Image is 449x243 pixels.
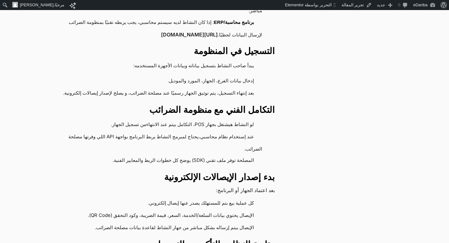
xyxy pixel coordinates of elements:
li: يبدأ صاحب النشاط بتسجيل بياناته وبيانات الأجهزة المستخدمه: [55,60,262,72]
li: الإيصال بيتم إرساله بشكل مباشر من جهاز النشاط لقاعدة بيانات مصلحة الضرائب. [55,222,262,234]
span: التحرير بواسطة Elementor [285,3,332,7]
li: عند إستخدام نظام محاسبي،يحتاج لمبرمج النشاط يربط البرنامج بواجهة API اللي وفرتها مصلحة الضرائب. [55,131,262,155]
li: الإيصال يحتوي بيانات السلعة/الخدمة، السعر، قيمة الضريبة، وكود التحقق (QR Code). [55,210,262,222]
h3: التسجيل في المنظومة [49,46,275,57]
li: لو النشاط هيشتغل بجهاز POS، التكامل بيتم عند الانتهاءمن تسجيل الجهاز. [55,119,262,131]
li: إدخال بيانات الفرع، الجهاز، المورد والموديل. [55,75,262,87]
li: : إذا كان النشاط لديه سيستم محاسبي، يجب يربطه تقنيًا بمنظومة الضرائب لإرسال البيانات لحظيًا. [55,17,262,41]
li: المصلحة توفر ملف تقني (SDK) يوضح كل خطوات الربط والمعايير الفنية. [55,155,262,167]
h3: بدء إصدار الإيصالات الإلكترونية [49,172,275,183]
a: [URL][DOMAIN_NAME] [161,29,218,41]
h3: التكامل الفني مع منظومة الضرائب [49,104,275,116]
li: كل عملية بيع بتم للمستهلك يصدر عنها إيصال إلكتروني. [55,197,262,210]
strong: برنامج محاسبة/ERP [214,19,254,25]
p: بعد اعتماد الجهاز أو البرنامج: [49,186,275,194]
li: بعد إنتهاء التسجيل، يتم توثيق الجهاز رسميًا عند مصلحة الضرائب، و يصلح لإصدار إيصالات إلكترونية. [55,87,262,100]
